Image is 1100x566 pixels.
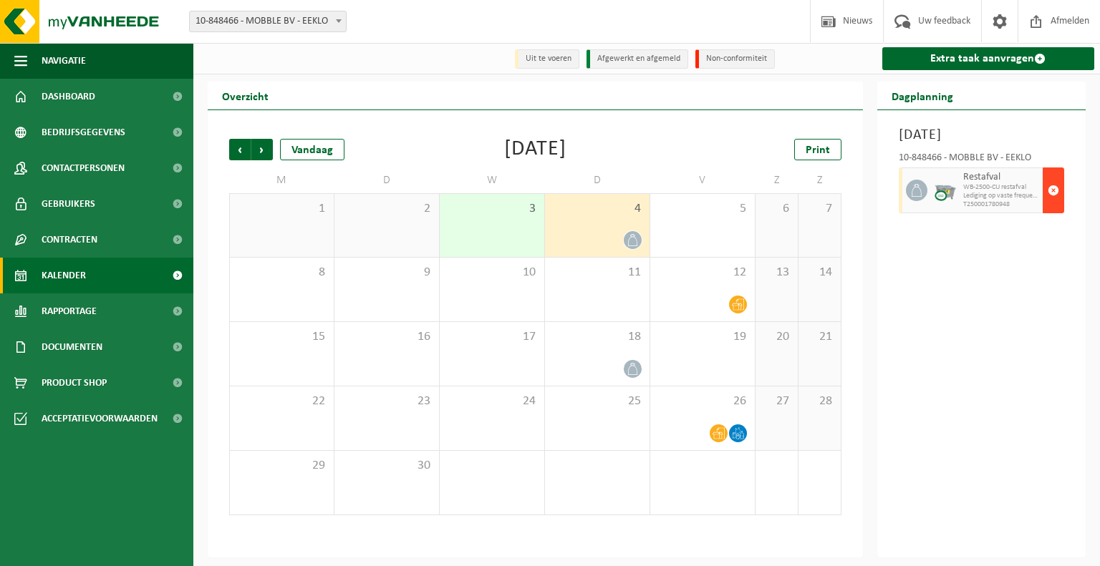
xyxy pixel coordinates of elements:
[552,394,642,409] span: 25
[342,458,432,474] span: 30
[342,201,432,217] span: 2
[229,167,334,193] td: M
[806,145,830,156] span: Print
[657,394,748,409] span: 26
[251,139,273,160] span: Volgende
[42,43,86,79] span: Navigatie
[515,49,579,69] li: Uit te voeren
[42,186,95,222] span: Gebruikers
[189,11,347,32] span: 10-848466 - MOBBLE BV - EEKLO
[447,394,537,409] span: 24
[899,153,1065,167] div: 10-848466 - MOBBLE BV - EEKLO
[342,329,432,345] span: 16
[882,47,1095,70] a: Extra taak aanvragen
[935,180,956,201] img: WB-2500-CU
[650,167,756,193] td: V
[440,167,545,193] td: W
[552,265,642,280] span: 11
[806,394,834,409] span: 28
[763,329,791,345] span: 20
[229,139,251,160] span: Vorige
[334,167,440,193] td: D
[763,265,791,280] span: 13
[237,458,327,474] span: 29
[763,201,791,217] span: 6
[794,139,841,160] a: Print
[963,183,1040,192] span: WB-2500-CU restafval
[42,329,102,365] span: Documenten
[280,139,344,160] div: Vandaag
[877,82,968,109] h2: Dagplanning
[447,329,537,345] span: 17
[963,192,1040,200] span: Lediging op vaste frequentie
[552,201,642,217] span: 4
[545,167,650,193] td: D
[42,114,125,150] span: Bedrijfsgegevens
[42,222,97,258] span: Contracten
[552,329,642,345] span: 18
[763,394,791,409] span: 27
[208,82,283,109] h2: Overzicht
[342,265,432,280] span: 9
[42,401,158,436] span: Acceptatievoorwaarden
[237,329,327,345] span: 15
[756,167,799,193] td: Z
[447,265,537,280] span: 10
[42,258,86,293] span: Kalender
[799,167,841,193] td: Z
[237,201,327,217] span: 1
[963,172,1040,183] span: Restafval
[806,265,834,280] span: 14
[899,125,1065,146] h3: [DATE]
[963,200,1040,209] span: T250001780948
[42,365,107,401] span: Product Shop
[342,394,432,409] span: 23
[657,201,748,217] span: 5
[237,394,327,409] span: 22
[695,49,775,69] li: Non-conformiteit
[42,150,125,186] span: Contactpersonen
[237,265,327,280] span: 8
[587,49,688,69] li: Afgewerkt en afgemeld
[42,293,97,329] span: Rapportage
[806,201,834,217] span: 7
[657,329,748,345] span: 19
[42,79,95,114] span: Dashboard
[504,139,566,160] div: [DATE]
[447,201,537,217] span: 3
[806,329,834,345] span: 21
[657,265,748,280] span: 12
[190,11,346,31] span: 10-848466 - MOBBLE BV - EEKLO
